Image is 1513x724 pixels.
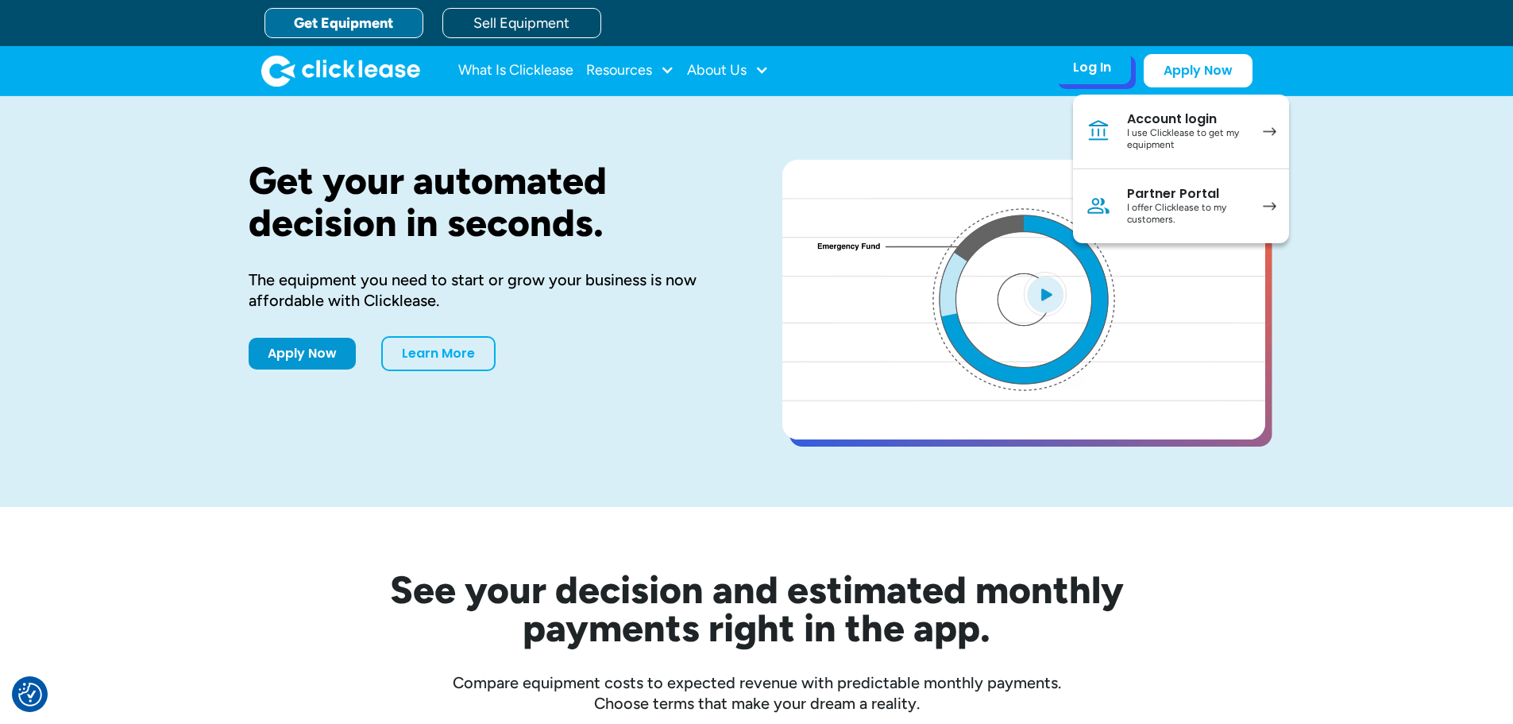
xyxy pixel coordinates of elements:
div: The equipment you need to start or grow your business is now affordable with Clicklease. [249,269,731,311]
img: Blue play button logo on a light blue circular background [1024,272,1067,316]
div: Account login [1127,111,1247,127]
a: What Is Clicklease [458,55,573,87]
div: I use Clicklease to get my equipment [1127,127,1247,152]
div: Compare equipment costs to expected revenue with predictable monthly payments. Choose terms that ... [249,672,1265,714]
a: Apply Now [249,338,356,370]
div: I offer Clicklease to my customers. [1127,202,1247,226]
a: Partner PortalI offer Clicklease to my customers. [1073,169,1289,243]
h1: Get your automated decision in seconds. [249,160,731,244]
a: Learn More [381,336,496,371]
div: Resources [586,55,674,87]
img: Clicklease logo [261,55,420,87]
img: Person icon [1086,193,1111,219]
a: Account loginI use Clicklease to get my equipment [1073,95,1289,169]
a: home [261,55,420,87]
nav: Log In [1073,95,1289,243]
button: Consent Preferences [18,683,42,707]
a: open lightbox [782,160,1265,439]
div: Log In [1073,60,1111,75]
img: Bank icon [1086,118,1111,144]
img: arrow [1263,127,1276,136]
h2: See your decision and estimated monthly payments right in the app. [312,571,1202,647]
div: Partner Portal [1127,186,1247,202]
a: Apply Now [1144,54,1252,87]
a: Get Equipment [264,8,423,38]
div: About Us [687,55,769,87]
a: Sell Equipment [442,8,601,38]
img: Revisit consent button [18,683,42,707]
img: arrow [1263,202,1276,211]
